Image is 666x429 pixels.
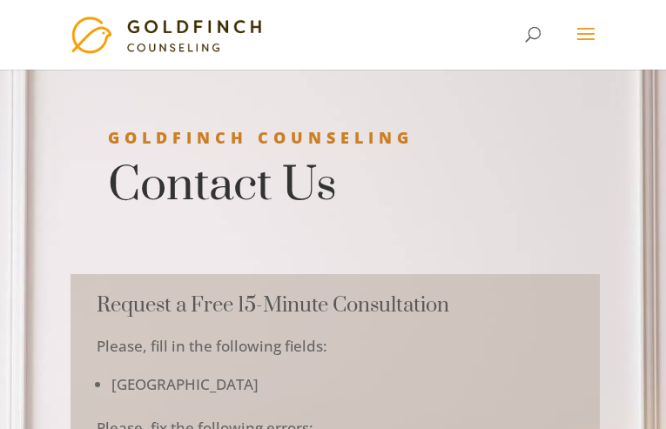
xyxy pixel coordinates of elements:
[108,158,597,223] h1: Contact Us
[97,334,574,374] p: Please, fill in the following fields:
[108,128,597,157] h3: Goldfinch Counseling
[71,16,268,53] img: Goldfinch Counseling
[111,373,574,396] li: [GEOGRAPHIC_DATA]
[97,292,574,334] h3: Request a Free 15-Minute Consultation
